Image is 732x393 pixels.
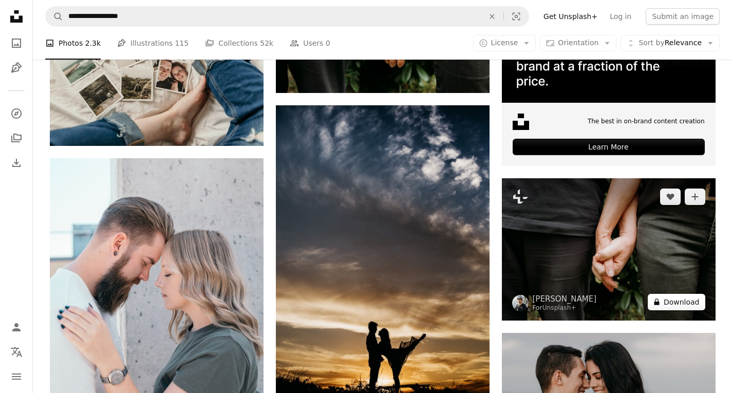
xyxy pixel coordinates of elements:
[542,304,576,311] a: Unsplash+
[6,58,27,78] a: Illustrations
[6,6,27,29] a: Home — Unsplash
[502,178,716,321] img: Two people hold hands.
[504,7,529,26] button: Visual search
[6,103,27,124] a: Explore
[558,39,598,47] span: Orientation
[512,295,529,311] img: Go to Daniel J. Schwarz's profile
[621,35,720,51] button: Sort byRelevance
[588,117,705,126] span: The best in on-brand content creation
[639,38,702,48] span: Relevance
[6,128,27,148] a: Collections
[45,6,529,27] form: Find visuals sitewide
[604,8,637,25] a: Log in
[6,317,27,338] a: Log in / Sign up
[491,39,518,47] span: License
[117,27,189,60] a: Illustrations 115
[6,342,27,362] button: Language
[50,70,264,79] a: assorted photos on white textile
[205,27,273,60] a: Collections 52k
[6,33,27,53] a: Photos
[276,260,490,270] a: silhouette of man and woman kissing under cloudy sky during daytime
[6,153,27,173] a: Download History
[260,38,273,49] span: 52k
[533,294,597,304] a: [PERSON_NAME]
[6,366,27,387] button: Menu
[660,189,681,205] button: Like
[533,304,597,312] div: For
[502,245,716,254] a: Two people hold hands.
[175,38,189,49] span: 115
[513,114,529,130] img: file-1631678316303-ed18b8b5cb9cimage
[50,287,264,296] a: man in black crew neck t-shirt kissing woman in white long sleeve shirt
[326,38,330,49] span: 0
[473,35,536,51] button: License
[540,35,616,51] button: Orientation
[639,39,664,47] span: Sort by
[685,189,705,205] button: Add to Collection
[646,8,720,25] button: Submit an image
[290,27,330,60] a: Users 0
[481,7,503,26] button: Clear
[537,8,604,25] a: Get Unsplash+
[513,139,705,155] div: Learn More
[648,294,705,310] button: Download
[50,4,264,146] img: assorted photos on white textile
[46,7,63,26] button: Search Unsplash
